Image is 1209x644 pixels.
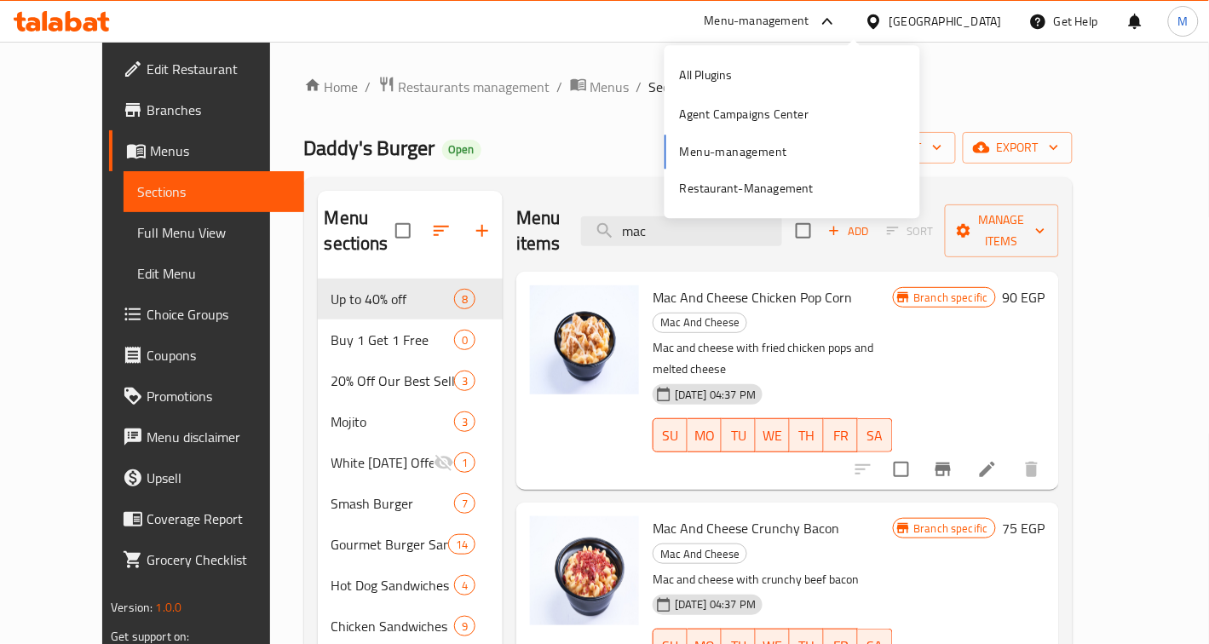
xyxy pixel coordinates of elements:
span: MO [694,423,715,448]
button: TU [722,418,756,452]
div: Mac And Cheese [653,313,747,333]
span: Grocery Checklist [147,549,291,570]
div: items [454,493,475,514]
span: Chicken Sandwiches [331,616,454,636]
a: Coverage Report [109,498,304,539]
span: 7 [455,496,475,512]
h2: Menu items [516,205,561,256]
a: Menu disclaimer [109,417,304,457]
span: export [976,137,1059,158]
div: Menu-management [705,11,809,32]
div: items [454,289,475,309]
span: Mac And Cheese Chicken Pop Corn [653,285,852,310]
a: Edit Restaurant [109,49,304,89]
button: delete [1011,449,1052,490]
span: Gourmet Burger Sandwiches [331,534,448,555]
span: Coverage Report [147,509,291,529]
div: Gourmet Burger Sandwiches14 [318,524,504,565]
span: Open [442,142,481,157]
a: Menus [109,130,304,171]
span: Smash Burger [331,493,454,514]
a: Upsell [109,457,304,498]
h2: Menu sections [325,205,396,256]
span: Branch specific [907,520,995,537]
span: Mac And Cheese [653,544,746,564]
span: Restaurants management [399,77,550,97]
div: Mojito3 [318,401,504,442]
span: Menus [150,141,291,161]
span: Upsell [147,468,291,488]
span: Menu disclaimer [147,427,291,447]
p: Mac and cheese with crunchy beef bacon [653,569,892,590]
a: Coupons [109,335,304,376]
span: Buy 1 Get 1 Free [331,330,454,350]
button: FR [824,418,858,452]
a: Restaurants management [378,76,550,98]
a: Edit menu item [977,459,998,480]
h6: 75 EGP [1003,516,1045,540]
span: 3 [455,373,475,389]
span: 1 [455,455,475,471]
span: SA [865,423,885,448]
div: Hot Dog Sandwiches4 [318,565,504,606]
span: import [861,137,942,158]
span: Coupons [147,345,291,365]
input: search [581,216,782,246]
div: Mac And Cheese [653,543,747,564]
span: Sort sections [421,210,462,251]
span: Mojito [331,411,454,432]
span: Add item [821,218,876,244]
button: SU [653,418,688,452]
span: Branch specific [907,290,995,306]
span: Choice Groups [147,304,291,325]
span: WE [763,423,783,448]
span: Version: [111,596,153,618]
div: Buy 1 Get 1 Free0 [318,319,504,360]
button: TH [790,418,824,452]
div: items [454,411,475,432]
span: Daddy's Burger [304,129,435,167]
span: Edit Menu [137,263,291,284]
span: Manage items [959,210,1045,252]
button: SA [858,418,892,452]
span: 14 [449,537,475,553]
img: Mac And Cheese Crunchy Bacon [530,516,639,625]
span: Mac And Cheese [653,313,746,332]
div: items [454,330,475,350]
span: 8 [455,291,475,308]
img: Mac And Cheese Chicken Pop Corn [530,285,639,394]
div: items [454,371,475,391]
span: Select all sections [385,213,421,249]
span: [DATE] 04:37 PM [668,596,763,612]
svg: Inactive section [434,452,454,473]
a: Full Menu View [124,212,304,253]
div: All Plugins [680,66,733,84]
span: Mac And Cheese Crunchy Bacon [653,515,839,541]
a: Sections [124,171,304,212]
span: [DATE] 04:37 PM [668,387,763,403]
span: Up to 40% off [331,289,454,309]
a: Home [304,77,359,97]
span: White [DATE] Offers [331,452,434,473]
a: Choice Groups [109,294,304,335]
div: Open [442,140,481,160]
span: Hot Dog Sandwiches [331,575,454,595]
div: Agent Campaigns Center [680,106,809,124]
span: 0 [455,332,475,348]
div: 20% Off Our Best Sellers3 [318,360,504,401]
p: Mac and cheese with fried chicken pops and melted cheese [653,337,892,380]
li: / [636,77,642,97]
span: Sections [649,77,698,97]
a: Promotions [109,376,304,417]
span: Select section first [876,218,945,244]
span: Branches [147,100,291,120]
div: [GEOGRAPHIC_DATA] [889,12,1002,31]
span: 3 [455,414,475,430]
span: FR [831,423,851,448]
span: 9 [455,618,475,635]
div: items [454,452,475,473]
